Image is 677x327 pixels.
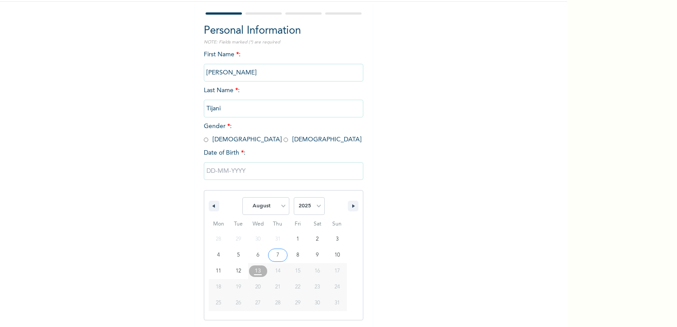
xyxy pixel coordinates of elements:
span: 25 [216,295,221,311]
button: 29 [288,295,307,311]
span: 18 [216,279,221,295]
span: 24 [335,279,340,295]
span: 6 [257,247,259,263]
span: 21 [275,279,280,295]
button: 20 [248,279,268,295]
button: 31 [327,295,347,311]
button: 18 [209,279,229,295]
span: 28 [275,295,280,311]
span: 19 [236,279,241,295]
span: 2 [316,231,319,247]
h2: Personal Information [204,23,363,39]
span: 11 [216,263,221,279]
span: 16 [315,263,320,279]
span: 13 [255,263,261,279]
span: First Name : [204,51,363,76]
span: 7 [276,247,279,263]
button: 10 [327,247,347,263]
input: Enter your last name [204,100,363,117]
button: 6 [248,247,268,263]
span: 4 [217,247,220,263]
button: 12 [229,263,249,279]
button: 15 [288,263,307,279]
input: DD-MM-YYYY [204,162,363,180]
span: 29 [295,295,300,311]
input: Enter your first name [204,64,363,82]
span: 3 [336,231,338,247]
span: 5 [237,247,240,263]
span: 27 [255,295,261,311]
button: 13 [248,263,268,279]
button: 14 [268,263,288,279]
button: 9 [307,247,327,263]
span: Gender : [DEMOGRAPHIC_DATA] [DEMOGRAPHIC_DATA] [204,123,362,143]
button: 23 [307,279,327,295]
button: 25 [209,295,229,311]
span: 26 [236,295,241,311]
button: 24 [327,279,347,295]
span: Fri [288,217,307,231]
span: 12 [236,263,241,279]
span: Wed [248,217,268,231]
button: 5 [229,247,249,263]
button: 26 [229,295,249,311]
button: 7 [268,247,288,263]
span: Date of Birth : [204,148,245,158]
button: 2 [307,231,327,247]
span: 31 [335,295,340,311]
span: 17 [335,263,340,279]
span: 1 [296,231,299,247]
span: 22 [295,279,300,295]
button: 17 [327,263,347,279]
button: 30 [307,295,327,311]
span: 20 [255,279,261,295]
span: 15 [295,263,300,279]
span: 10 [335,247,340,263]
span: Sun [327,217,347,231]
button: 1 [288,231,307,247]
button: 11 [209,263,229,279]
span: Sat [307,217,327,231]
button: 16 [307,263,327,279]
button: 4 [209,247,229,263]
span: Last Name : [204,87,363,112]
span: Tue [229,217,249,231]
button: 8 [288,247,307,263]
span: Thu [268,217,288,231]
span: 8 [296,247,299,263]
span: 14 [275,263,280,279]
button: 28 [268,295,288,311]
button: 27 [248,295,268,311]
span: 9 [316,247,319,263]
button: 19 [229,279,249,295]
span: 30 [315,295,320,311]
button: 22 [288,279,307,295]
p: NOTE: Fields marked (*) are required [204,39,363,46]
span: 23 [315,279,320,295]
button: 21 [268,279,288,295]
span: Mon [209,217,229,231]
button: 3 [327,231,347,247]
